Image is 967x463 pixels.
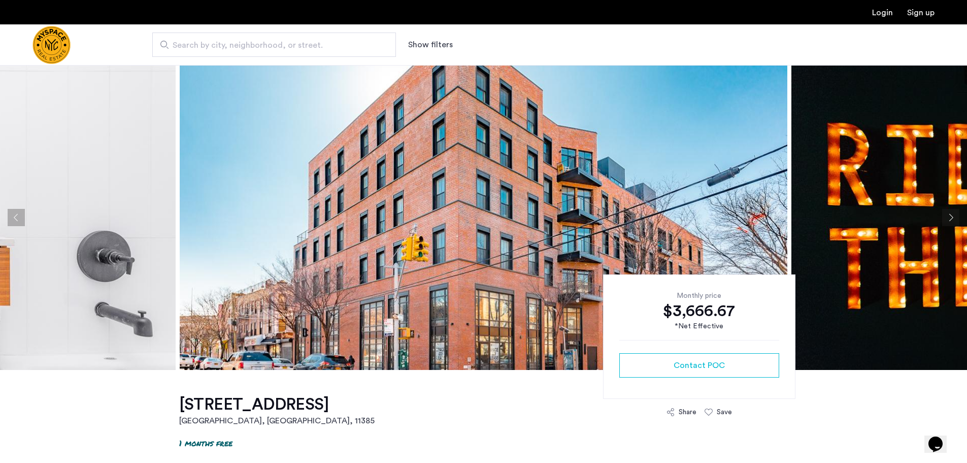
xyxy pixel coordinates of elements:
[924,422,957,453] iframe: chat widget
[32,26,71,64] img: logo
[8,209,25,226] button: Previous apartment
[179,394,375,415] h1: [STREET_ADDRESS]
[179,394,375,427] a: [STREET_ADDRESS][GEOGRAPHIC_DATA], [GEOGRAPHIC_DATA], 11385
[942,209,959,226] button: Next apartment
[619,301,779,321] div: $3,666.67
[180,65,787,370] img: apartment
[674,359,725,372] span: Contact POC
[32,26,71,64] a: Cazamio Logo
[408,39,453,51] button: Show or hide filters
[619,321,779,332] div: *Net Effective
[717,407,732,417] div: Save
[872,9,893,17] a: Login
[179,437,232,449] p: 1 months free
[179,415,375,427] h2: [GEOGRAPHIC_DATA], [GEOGRAPHIC_DATA] , 11385
[907,9,935,17] a: Registration
[173,39,368,51] span: Search by city, neighborhood, or street.
[619,353,779,378] button: button
[152,33,396,57] input: Apartment Search
[679,407,696,417] div: Share
[619,291,779,301] div: Monthly price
